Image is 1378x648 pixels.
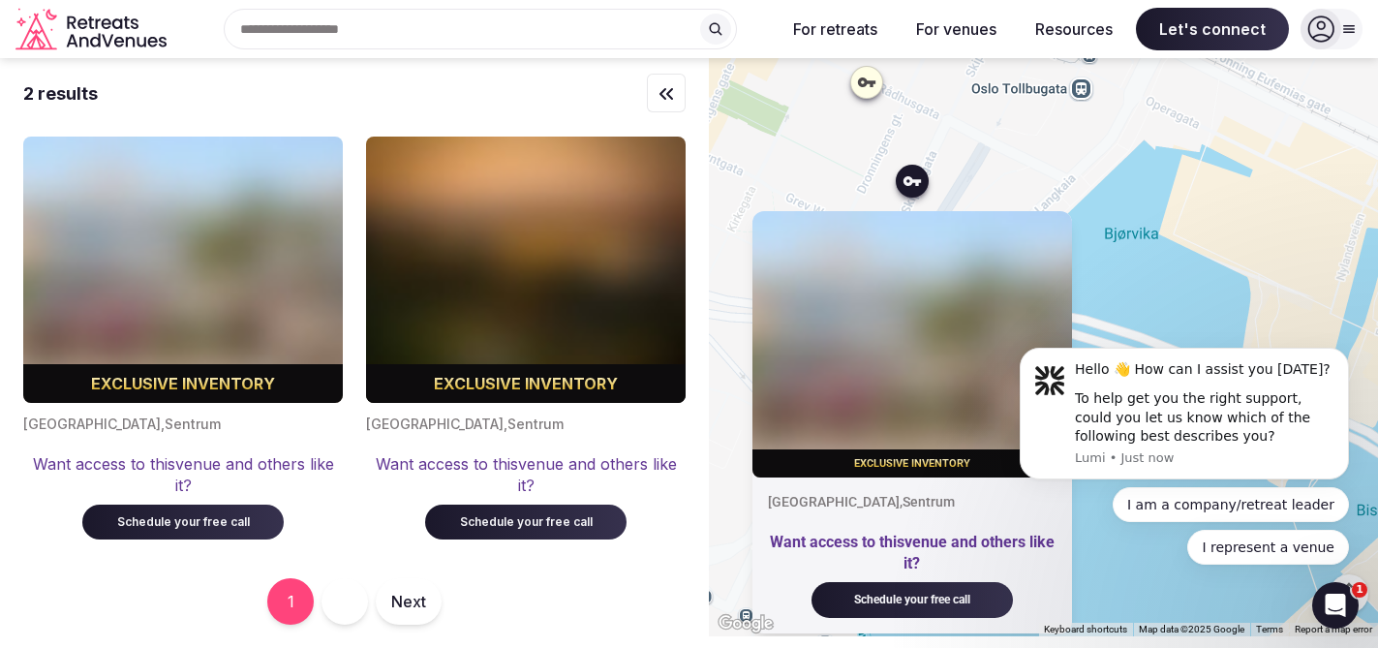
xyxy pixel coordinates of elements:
[23,137,343,403] img: Blurred cover image for a premium venue
[425,510,627,530] a: Schedule your free call
[448,514,603,531] div: Schedule your free call
[23,416,161,432] span: [GEOGRAPHIC_DATA]
[106,514,260,531] div: Schedule your free call
[366,372,686,395] div: Exclusive inventory
[23,372,343,395] div: Exclusive inventory
[751,457,1071,470] div: Exclusive inventory
[751,211,1071,478] img: Blurred cover image for a premium venue
[1312,582,1359,629] iframe: Intercom live chat
[366,137,686,403] img: Blurred cover image for a premium venue
[901,8,1012,50] button: For venues
[507,416,564,432] span: Sentrum
[366,453,686,497] div: Want access to this venue and others like it?
[15,8,170,51] a: Visit the homepage
[165,416,221,432] span: Sentrum
[902,494,954,509] span: Sentrum
[767,531,1056,574] div: Want access to this venue and others like it?
[23,453,343,497] div: Want access to this venue and others like it?
[899,494,902,509] span: ,
[778,8,893,50] button: For retreats
[1020,8,1128,50] button: Resources
[1136,8,1289,50] span: Let's connect
[23,81,98,106] div: 2 results
[714,611,778,636] img: Google
[811,594,1012,606] a: Schedule your free call
[834,592,989,608] div: Schedule your free call
[161,416,165,432] span: ,
[504,416,507,432] span: ,
[1139,624,1244,634] span: Map data ©2025 Google
[82,510,284,530] a: Schedule your free call
[366,416,504,432] span: [GEOGRAPHIC_DATA]
[376,578,442,625] button: Next
[991,241,1378,596] iframe: Intercom notifications message
[767,494,899,509] span: [GEOGRAPHIC_DATA]
[15,8,170,51] svg: Retreats and Venues company logo
[1256,624,1283,634] a: Terms (opens in new tab)
[1352,582,1367,598] span: 1
[1295,624,1372,634] a: Report a map error
[714,611,778,636] a: Open this area in Google Maps (opens a new window)
[1044,623,1127,636] button: Keyboard shortcuts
